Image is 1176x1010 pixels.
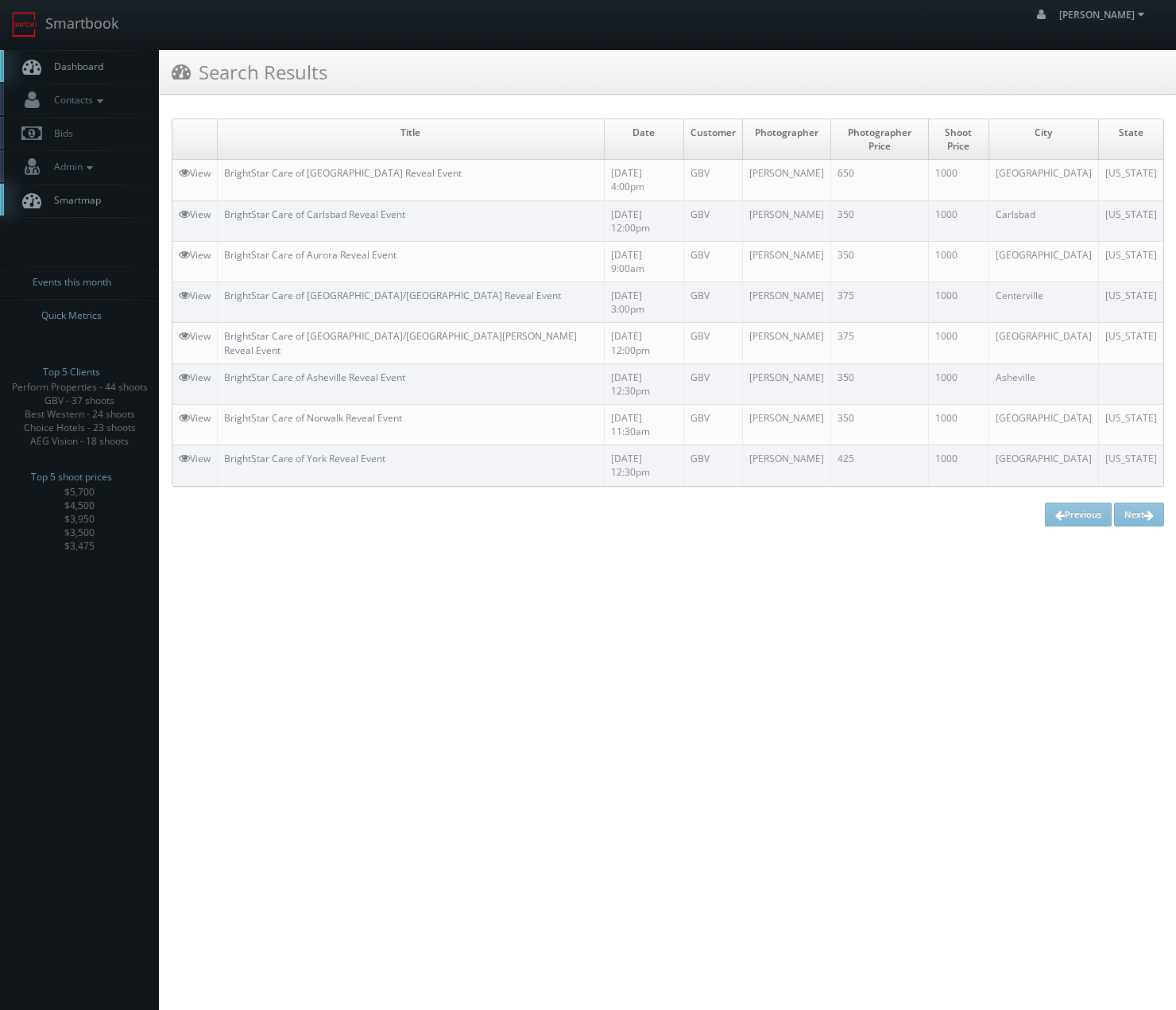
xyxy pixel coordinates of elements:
td: [PERSON_NAME] [743,363,831,404]
td: [DATE] 3:00pm [604,282,684,323]
td: [US_STATE] [1098,404,1163,445]
td: Date [604,119,684,160]
td: Customer [684,119,743,160]
td: [DATE] 9:00am [604,241,684,282]
a: View [179,329,211,343]
td: Asheville [988,363,1098,404]
a: View [179,411,211,425]
td: Shoot Price [928,119,988,160]
span: [PERSON_NAME] [1059,8,1149,21]
td: 1000 [928,363,988,404]
span: Top 5 Clients [43,364,100,380]
td: [US_STATE] [1098,200,1163,241]
a: View [179,452,211,465]
td: 1000 [928,282,988,323]
td: [DATE] 11:30am [604,404,684,445]
td: Centerville [988,282,1098,323]
td: 1000 [928,200,988,241]
td: GBV [684,241,743,282]
td: 375 [831,282,928,323]
td: Photographer [743,119,831,160]
span: Contacts [46,93,107,107]
td: [DATE] 12:30pm [604,445,684,486]
a: BrightStar Care of [GEOGRAPHIC_DATA]/[GEOGRAPHIC_DATA] Reveal Event [224,289,561,302]
td: 350 [831,241,928,282]
span: Quick Metrics [41,308,102,324]
td: City [988,119,1098,160]
a: BrightStar Care of [GEOGRAPHIC_DATA]/[GEOGRAPHIC_DATA][PERSON_NAME] Reveal Event [224,329,577,356]
td: [GEOGRAPHIC_DATA] [988,241,1098,282]
td: GBV [684,404,743,445]
a: View [179,208,211,221]
td: State [1098,119,1163,160]
td: GBV [684,445,743,486]
td: [US_STATE] [1098,160,1163,200]
td: 375 [831,323,928,363]
a: BrightStar Care of York Reveal Event [224,452,385,465]
td: 425 [831,445,928,486]
td: [DATE] 12:30pm [604,363,684,404]
a: View [179,289,211,302]
td: 1000 [928,445,988,486]
td: [US_STATE] [1098,445,1163,486]
h3: Search Results [172,58,327,86]
a: View [179,248,211,262]
span: Bids [46,126,73,140]
td: [PERSON_NAME] [743,160,831,200]
span: Smartmap [46,193,101,207]
td: [US_STATE] [1098,323,1163,363]
td: GBV [684,323,743,363]
span: Admin [46,160,97,173]
td: 650 [831,160,928,200]
a: BrightStar Care of Aurora Reveal Event [224,248,397,262]
span: Dashboard [46,60,103,73]
a: BrightStar Care of Norwalk Reveal Event [224,411,402,425]
td: [PERSON_NAME] [743,282,831,323]
td: [DATE] 12:00pm [604,323,684,363]
td: Photographer Price [831,119,928,160]
td: 350 [831,404,928,445]
td: 1000 [928,241,988,282]
td: Title [218,119,605,160]
td: 350 [831,363,928,404]
a: BrightStar Care of Asheville Reveal Event [224,371,405,384]
td: 1000 [928,323,988,363]
td: [GEOGRAPHIC_DATA] [988,404,1098,445]
img: smartbook-logo.png [12,12,37,37]
td: [PERSON_NAME] [743,241,831,282]
span: Top 5 shoot prices [31,469,112,485]
td: GBV [684,200,743,241]
td: 1000 [928,160,988,200]
span: Events this month [33,274,111,290]
td: Carlsbad [988,200,1098,241]
td: [GEOGRAPHIC_DATA] [988,160,1098,200]
td: [DATE] 4:00pm [604,160,684,200]
a: View [179,166,211,180]
td: [GEOGRAPHIC_DATA] [988,323,1098,363]
td: [PERSON_NAME] [743,323,831,363]
td: GBV [684,363,743,404]
td: [PERSON_NAME] [743,200,831,241]
td: [US_STATE] [1098,282,1163,323]
td: [DATE] 12:00pm [604,200,684,241]
td: [US_STATE] [1098,241,1163,282]
a: View [179,371,211,384]
a: BrightStar Care of [GEOGRAPHIC_DATA] Reveal Event [224,166,462,180]
a: BrightStar Care of Carlsbad Reveal Event [224,208,405,221]
td: GBV [684,160,743,200]
td: GBV [684,282,743,323]
td: [GEOGRAPHIC_DATA] [988,445,1098,486]
td: [PERSON_NAME] [743,404,831,445]
td: 1000 [928,404,988,445]
td: [PERSON_NAME] [743,445,831,486]
td: 350 [831,200,928,241]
